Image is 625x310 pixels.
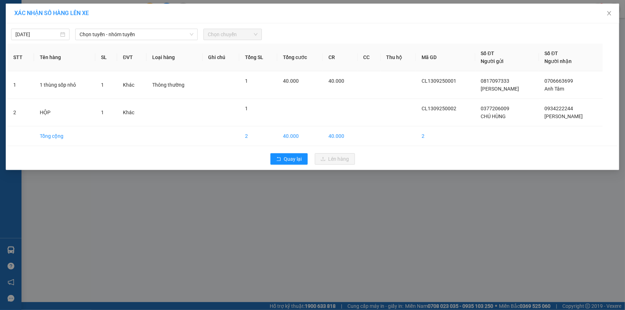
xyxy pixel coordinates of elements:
[545,106,573,111] span: 0934222244
[284,155,302,163] span: Quay lại
[117,44,146,71] th: ĐVT
[245,78,248,84] span: 1
[323,44,357,71] th: CR
[545,50,558,56] span: Số ĐT
[189,32,194,37] span: down
[15,30,59,38] input: 13/09/2025
[277,126,323,146] td: 40.000
[599,4,619,24] button: Close
[481,58,504,64] span: Người gửi
[545,86,564,92] span: Anh Tâm
[416,44,475,71] th: Mã GD
[276,156,281,162] span: rollback
[545,58,572,64] span: Người nhận
[117,71,146,99] td: Khác
[8,99,34,126] td: 2
[208,29,258,40] span: Chọn chuyến
[416,126,475,146] td: 2
[80,29,193,40] span: Chọn tuyến - nhóm tuyến
[239,126,277,146] td: 2
[117,99,146,126] td: Khác
[545,78,573,84] span: 0706663699
[146,71,202,99] td: Thông thường
[203,44,240,71] th: Ghi chú
[34,44,95,71] th: Tên hàng
[328,78,344,84] span: 40.000
[606,10,612,16] span: close
[481,78,510,84] span: 0817097333
[481,106,510,111] span: 0377206009
[14,10,89,16] span: XÁC NHẬN SỐ HÀNG LÊN XE
[481,113,506,119] span: CHÚ HÙNG
[481,50,495,56] span: Số ĐT
[8,71,34,99] td: 1
[101,110,104,115] span: 1
[358,44,381,71] th: CC
[34,126,95,146] td: Tổng cộng
[422,106,456,111] span: CL1309250002
[481,86,519,92] span: [PERSON_NAME]
[315,153,355,165] button: uploadLên hàng
[381,44,416,71] th: Thu hộ
[422,78,456,84] span: CL1309250001
[270,153,308,165] button: rollbackQuay lại
[34,99,95,126] td: HỘP
[146,44,202,71] th: Loại hàng
[239,44,277,71] th: Tổng SL
[277,44,323,71] th: Tổng cước
[245,106,248,111] span: 1
[323,126,357,146] td: 40.000
[101,82,104,88] span: 1
[8,44,34,71] th: STT
[34,71,95,99] td: 1 thùng sốp nhỏ
[95,44,117,71] th: SL
[283,78,299,84] span: 40.000
[545,113,583,119] span: [PERSON_NAME]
